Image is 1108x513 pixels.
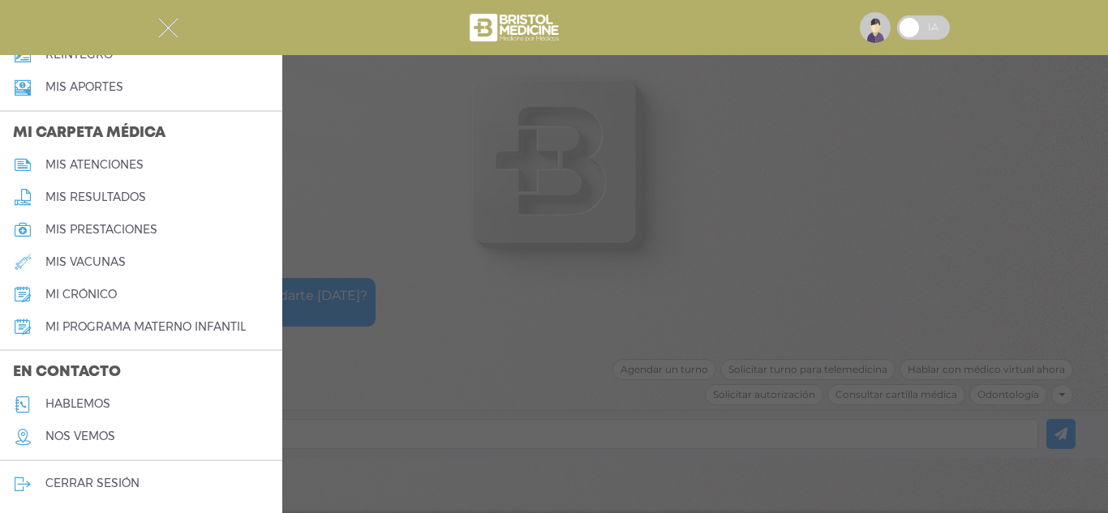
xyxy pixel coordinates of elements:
h5: mis resultados [45,190,146,204]
h5: Mis aportes [45,80,123,94]
h5: cerrar sesión [45,477,140,490]
h5: mi programa materno infantil [45,320,246,334]
h5: mis prestaciones [45,223,157,237]
h5: mis atenciones [45,158,144,172]
img: bristol-medicine-blanco.png [467,8,564,47]
h5: mis vacunas [45,255,126,269]
img: Cober_menu-close-white.svg [158,18,178,38]
h5: nos vemos [45,430,115,443]
h5: mi crónico [45,288,117,301]
h5: reintegro [45,48,113,62]
h5: hablemos [45,397,110,411]
img: profile-placeholder.svg [860,12,891,43]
